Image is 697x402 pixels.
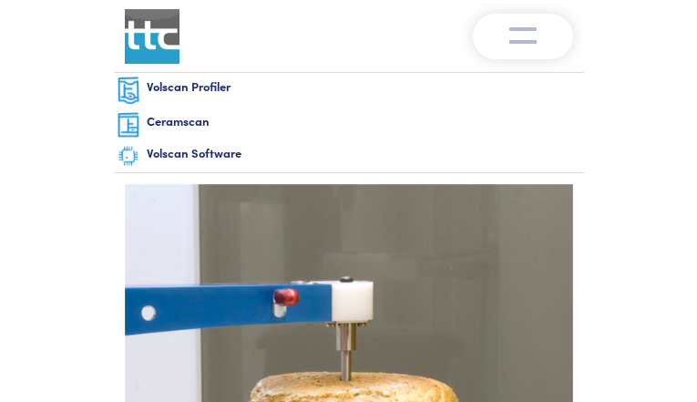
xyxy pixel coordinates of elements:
a: Ceramscan [114,108,584,141]
a: Volscan Software [114,141,584,172]
img: ttc_logo_1x1_v1.0.png [125,9,179,64]
h6: Volscan Profiler [147,78,580,95]
a: Volscan Profiler [114,73,584,108]
button: Toggle navigation [473,14,573,59]
img: software-graphic.png [118,145,139,168]
img: menu-v1.0.png [509,23,537,45]
h6: Ceramscan [147,113,580,129]
img: ceramscan-nav.png [118,112,139,138]
img: volscan-nav.png [118,77,139,105]
h6: Volscan Software [147,145,580,161]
